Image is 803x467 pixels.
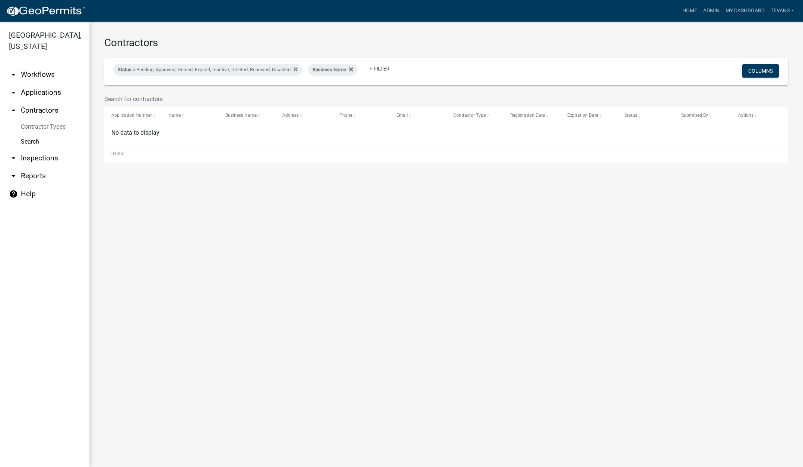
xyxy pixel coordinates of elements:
datatable-header-cell: Application Number [104,107,161,125]
a: tevans [768,4,797,18]
datatable-header-cell: Email [389,107,446,125]
a: Admin [700,4,723,18]
span: Business Name [312,67,346,72]
span: Address [282,113,299,118]
i: arrow_drop_up [9,106,18,115]
span: Business Name [225,113,257,118]
datatable-header-cell: Business Name [218,107,275,125]
button: Columns [742,64,779,78]
span: Registration Date [510,113,545,118]
i: arrow_drop_down [9,70,18,79]
datatable-header-cell: Registration Date [503,107,560,125]
datatable-header-cell: Expiration Date [560,107,617,125]
span: Contractor Type [453,113,486,118]
span: Application Number [111,113,152,118]
datatable-header-cell: Name [161,107,218,125]
div: in Pending, Approved, Denied, Expired, Inactive, Deleted, Renewed, Disabled [113,64,302,76]
i: help [9,189,18,198]
span: Status [624,113,637,118]
span: Name [168,113,181,118]
i: arrow_drop_down [9,154,18,163]
span: Email [396,113,408,118]
span: Actions [738,113,753,118]
datatable-header-cell: Contractor Type [446,107,503,125]
a: + Filter [364,62,396,75]
datatable-header-cell: Submitted By [674,107,731,125]
datatable-header-cell: Address [275,107,332,125]
i: arrow_drop_down [9,88,18,97]
div: 0 total [104,144,788,163]
span: Phone [339,113,352,118]
div: No data to display [104,125,788,144]
input: Search for contractors [104,91,672,107]
span: Expiration Date [567,113,598,118]
datatable-header-cell: Phone [332,107,389,125]
span: Submitted By [681,113,708,118]
a: Home [679,4,700,18]
h3: Contractors [104,37,788,49]
datatable-header-cell: Status [617,107,674,125]
i: arrow_drop_down [9,172,18,181]
a: My Dashboard [723,4,768,18]
datatable-header-cell: Actions [731,107,788,125]
span: Status [118,67,131,72]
